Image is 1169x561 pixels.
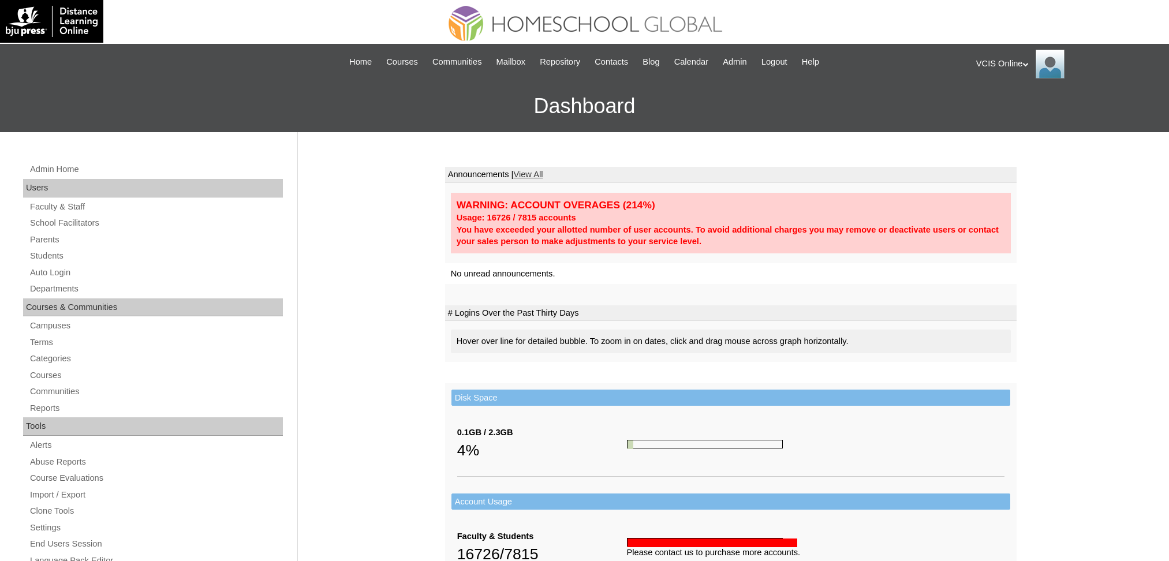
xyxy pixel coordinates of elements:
a: Logout [756,55,793,69]
a: Campuses [29,319,283,333]
a: Alerts [29,438,283,452]
a: Terms [29,335,283,350]
span: Home [349,55,372,69]
div: VCIS Online [976,50,1157,78]
a: Admin [717,55,753,69]
a: Help [796,55,825,69]
a: School Facilitators [29,216,283,230]
span: Communities [432,55,482,69]
div: Users [23,179,283,197]
td: Disk Space [451,390,1010,406]
span: Courses [386,55,418,69]
div: You have exceeded your allotted number of user accounts. To avoid additional charges you may remo... [457,224,1005,248]
a: Parents [29,233,283,247]
a: Course Evaluations [29,471,283,485]
span: Admin [723,55,747,69]
a: Import / Export [29,488,283,502]
td: No unread announcements. [445,263,1017,285]
a: Auto Login [29,265,283,280]
span: Contacts [595,55,628,69]
td: Announcements | [445,167,1017,183]
a: Categories [29,351,283,366]
div: Faculty & Students [457,530,627,543]
a: Repository [534,55,586,69]
a: Courses [380,55,424,69]
a: Courses [29,368,283,383]
a: View All [513,170,543,179]
a: Abuse Reports [29,455,283,469]
img: VCIS Online Admin [1036,50,1065,78]
div: Courses & Communities [23,298,283,317]
a: Blog [637,55,665,69]
img: logo-white.png [6,6,98,37]
a: Students [29,249,283,263]
span: Mailbox [496,55,526,69]
span: Blog [643,55,659,69]
div: Tools [23,417,283,436]
a: Communities [29,384,283,399]
span: Help [802,55,819,69]
span: Logout [761,55,787,69]
span: Calendar [674,55,708,69]
div: WARNING: ACCOUNT OVERAGES (214%) [457,199,1005,212]
div: Hover over line for detailed bubble. To zoom in on dates, click and drag mouse across graph horiz... [451,330,1011,353]
a: Contacts [589,55,634,69]
strong: Usage: 16726 / 7815 accounts [457,213,576,222]
a: Communities [427,55,488,69]
a: Clone Tools [29,504,283,518]
a: Admin Home [29,162,283,177]
div: 0.1GB / 2.3GB [457,427,627,439]
h3: Dashboard [6,80,1163,132]
td: Account Usage [451,493,1010,510]
a: Departments [29,282,283,296]
div: Please contact us to purchase more accounts. [627,547,1004,559]
a: End Users Session [29,537,283,551]
a: Calendar [668,55,714,69]
div: 4% [457,439,627,462]
a: Mailbox [491,55,532,69]
td: # Logins Over the Past Thirty Days [445,305,1017,321]
a: Settings [29,521,283,535]
a: Home [343,55,378,69]
a: Reports [29,401,283,416]
a: Faculty & Staff [29,200,283,214]
span: Repository [540,55,580,69]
